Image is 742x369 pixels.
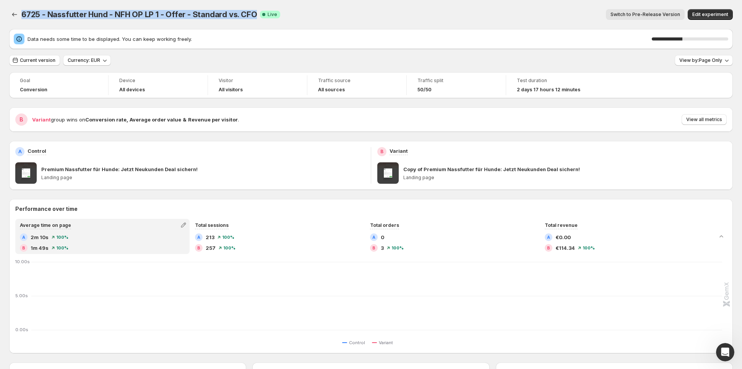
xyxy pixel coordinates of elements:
h4: All visitors [219,87,243,93]
button: Start recording [49,250,55,256]
button: Home [120,3,134,18]
h2: A [22,235,25,240]
h2: B [19,116,23,123]
span: 100 % [222,235,234,240]
span: Average time on page [20,222,71,228]
div: Artjom says… [6,108,147,161]
span: 2 days 17 hours 12 minutes [517,87,580,93]
h2: B [22,246,25,250]
span: 257 [206,244,216,252]
text: 5.00s [15,293,28,298]
div: Hey [PERSON_NAME] when running an A/A test only one variant counts conversions. Is that normal? D... [28,108,147,155]
span: 0 [381,233,384,241]
button: Variant [372,338,396,347]
button: Currency: EUR [63,55,111,66]
button: Collapse chart [716,231,727,242]
iframe: Intercom live chat [716,343,734,361]
div: smile [6,189,35,225]
span: Control [349,340,365,346]
div: Hey [PERSON_NAME] when running an A/A test only one variant counts conversions. Is that normal? D... [34,113,141,150]
span: 100 % [583,246,595,250]
span: 100 % [391,246,404,250]
span: Total revenue [545,222,578,228]
span: Edit experiment [692,11,728,18]
span: 100 % [56,235,68,240]
p: Landing page [403,175,727,181]
button: Upload attachment [12,250,18,256]
span: Traffic split [417,78,495,84]
img: Premium Nassfutter für Hunde: Jetzt Neukunden Deal sichern! [15,162,37,184]
h2: B [547,246,550,250]
span: group wins on . [32,117,239,123]
div: joined the conversation [33,173,130,180]
button: Control [342,338,368,347]
img: Copy of Premium Nassfutter für Hunde: Jetzt Neukunden Deal sichern! [377,162,399,184]
button: View by:Page Only [675,55,733,66]
span: Live [268,11,277,18]
text: 0.00s [15,327,28,332]
h2: B [372,246,375,250]
span: 50/50 [417,87,432,93]
span: View all metrics [686,117,722,123]
span: View by: Page Only [679,57,722,63]
b: [PERSON_NAME] [33,173,76,179]
div: Close [134,3,148,17]
div: [DATE] [6,98,147,108]
span: Total sessions [195,222,229,228]
button: View all metrics [682,114,727,125]
span: Variant [32,117,51,123]
a: Traffic split50/50 [417,77,495,94]
span: Visitor [219,78,296,84]
span: 2m 10s [31,233,49,241]
text: 10.00s [15,259,30,264]
div: Antony says… [6,171,147,189]
strong: Average order value [130,117,181,123]
h4: All sources [318,87,345,93]
div: smile [6,193,35,221]
button: Emoji picker [24,250,30,256]
button: Send a message… [131,247,143,259]
span: €0.00 [555,233,571,241]
span: Traffic source [318,78,396,84]
img: Profile image for Antony [23,172,31,180]
span: Current version [20,57,55,63]
p: Active [37,10,52,17]
p: Copy of Premium Nassfutter für Hunde: Jetzt Neukunden Deal sichern! [403,165,580,173]
h2: B [380,149,383,155]
span: 1m 49s [31,244,49,252]
button: Current version [9,55,60,66]
span: Variant [379,340,393,346]
span: Currency: EUR [68,57,100,63]
a: GoalConversion [20,77,97,94]
h2: Performance over time [15,205,727,213]
strong: & [183,117,187,123]
h2: A [547,235,550,240]
div: [DATE] [6,231,147,242]
span: Goal [20,78,97,84]
span: Switch to Pre-Release Version [610,11,680,18]
button: Back [9,9,20,20]
p: Premium Nassfutter für Hunde: Jetzt Neukunden Deal sichern! [41,165,198,173]
button: Gif picker [36,250,42,256]
a: Traffic sourceAll sources [318,77,396,94]
textarea: Message… [6,234,146,247]
strong: Revenue per visitor [188,117,238,123]
span: Device [119,78,197,84]
p: Landing page [41,175,365,181]
div: Antony says… [6,189,147,231]
h2: A [197,235,200,240]
div: [DATE] [6,161,147,171]
a: DeviceAll devices [119,77,197,94]
button: go back [5,3,19,18]
span: 100 % [56,246,68,250]
h1: [PERSON_NAME] [37,4,87,10]
button: Switch to Pre-Release Version [606,9,685,20]
span: 6725 - Nassfutter Hund - NFH OP LP 1 - Offer - Standard vs. CFO [21,10,257,19]
h2: B [197,246,200,250]
span: 100 % [223,246,235,250]
span: Conversion [20,87,47,93]
span: Data needs some time to be displayed. You can keep working freely. [28,35,652,43]
h2: A [18,149,22,155]
span: €114.34 [555,244,575,252]
span: 213 [206,233,214,241]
